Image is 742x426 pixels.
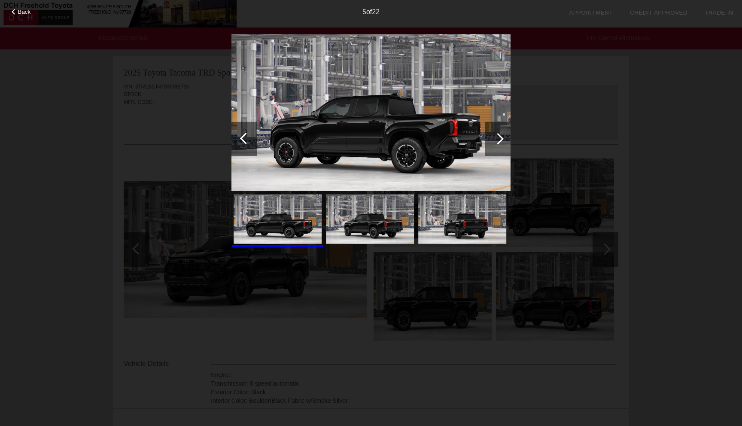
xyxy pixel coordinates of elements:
[569,9,613,16] a: Appointment
[418,195,506,244] img: 4b877a04fcece72b72ae18f6ff9f603e.png
[234,195,322,244] img: 181ea900a677429fcaa91e54501aff5c.png
[372,8,380,15] span: 22
[630,9,687,16] a: Credit Approved
[231,34,511,191] img: 181ea900a677429fcaa91e54501aff5c.png
[705,9,733,16] a: Trade-In
[362,8,366,15] span: 5
[326,195,414,244] img: f270f4ec1de29497aa473584b8adaa34.png
[18,9,31,15] span: Back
